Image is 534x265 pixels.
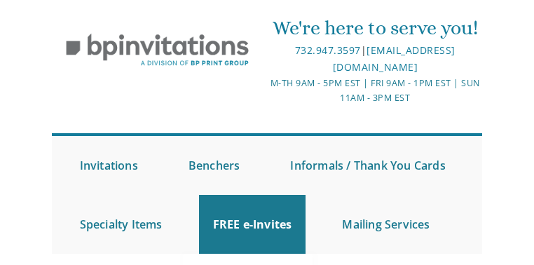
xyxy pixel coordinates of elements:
[268,14,482,42] div: We're here to serve you!
[199,195,306,254] a: FREE e-Invites
[268,76,482,106] div: M-Th 9am - 5pm EST | Fri 9am - 1pm EST | Sun 11am - 3pm EST
[276,136,459,195] a: Informals / Thank You Cards
[295,43,361,57] a: 732.947.3597
[66,136,152,195] a: Invitations
[333,43,456,74] a: [EMAIL_ADDRESS][DOMAIN_NAME]
[66,195,177,254] a: Specialty Items
[174,136,254,195] a: Benchers
[328,195,444,254] a: Mailing Services
[268,42,482,76] div: |
[52,25,263,76] img: BP Invitation Loft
